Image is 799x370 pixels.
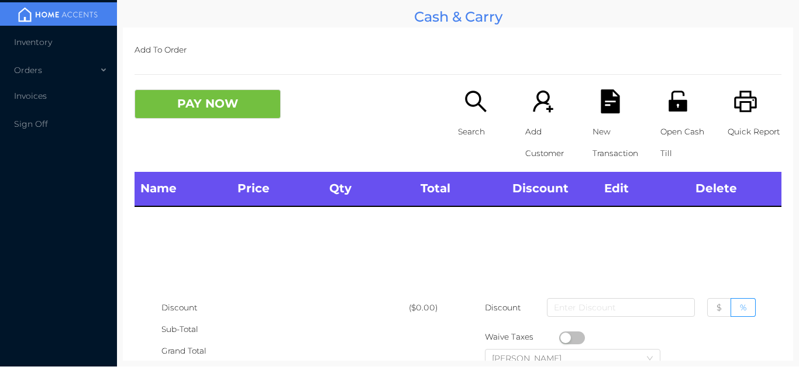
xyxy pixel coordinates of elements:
span: Invoices [14,91,47,101]
div: Discount [161,297,408,319]
th: Total [415,172,507,206]
i: icon: down [646,355,653,363]
div: Waive Taxes [485,326,559,348]
div: Cash & Carry [123,6,793,27]
p: Discount [485,297,509,319]
p: New Transaction [593,121,646,164]
div: Grand Total [161,340,408,362]
th: Name [135,172,232,206]
button: PAY NOW [135,89,281,119]
i: icon: user-add [531,89,555,113]
input: Enter Discount [547,298,695,317]
th: Discount [507,172,598,206]
span: % [740,302,746,313]
span: $ [717,302,722,313]
span: Sign Off [14,119,48,129]
i: icon: file-text [598,89,622,113]
div: Sub-Total [161,319,408,340]
p: Open Cash Till [660,121,714,164]
p: Quick Report [728,121,781,143]
div: Daljeet [492,350,573,367]
th: Price [232,172,323,206]
div: ($0.00) [409,297,458,319]
i: icon: unlock [666,89,690,113]
span: Inventory [14,37,52,47]
th: Qty [323,172,415,206]
i: icon: printer [733,89,757,113]
p: Add To Order [135,39,781,61]
p: Add Customer [525,121,579,164]
p: Search [458,121,512,143]
th: Delete [690,172,781,206]
th: Edit [598,172,690,206]
i: icon: search [464,89,488,113]
img: mainBanner [14,6,102,23]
